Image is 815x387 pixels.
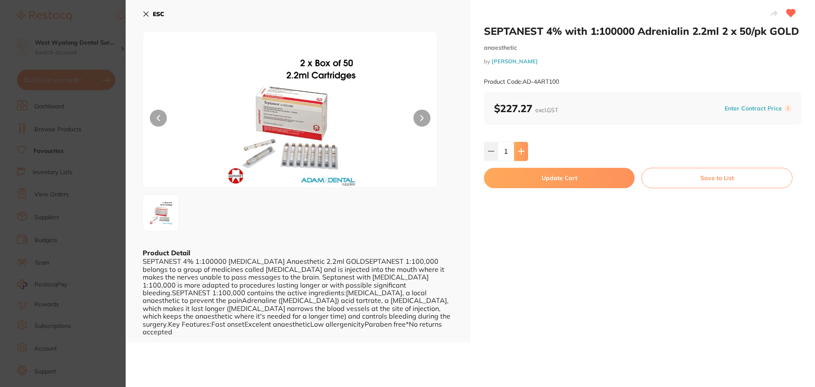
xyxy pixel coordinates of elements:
b: $227.27 [494,102,558,115]
h2: SEPTANEST 4% with 1:100000 Adrenialin 2.2ml 2 x 50/pk GOLD [484,25,801,37]
small: anaesthetic [484,44,801,51]
button: Update Cart [484,168,635,188]
label: i [784,105,791,112]
button: Enter Contract Price [722,105,784,113]
img: UlQxMDAuanBn [146,198,176,228]
small: by [484,58,801,65]
span: excl. GST [535,106,558,114]
a: [PERSON_NAME] [492,58,538,65]
small: Product Code: AD-4ART100 [484,78,559,85]
button: Save to List [641,168,793,188]
b: ESC [153,10,164,18]
img: UlQxMDAuanBn [202,53,379,187]
button: ESC [143,7,164,21]
b: Product Detail [143,249,190,257]
div: SEPTANEST 4% 1:100000 [MEDICAL_DATA] Anaesthetic 2.2ml GOLDSEPTANEST 1:100,000 belongs to a group... [143,257,453,336]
